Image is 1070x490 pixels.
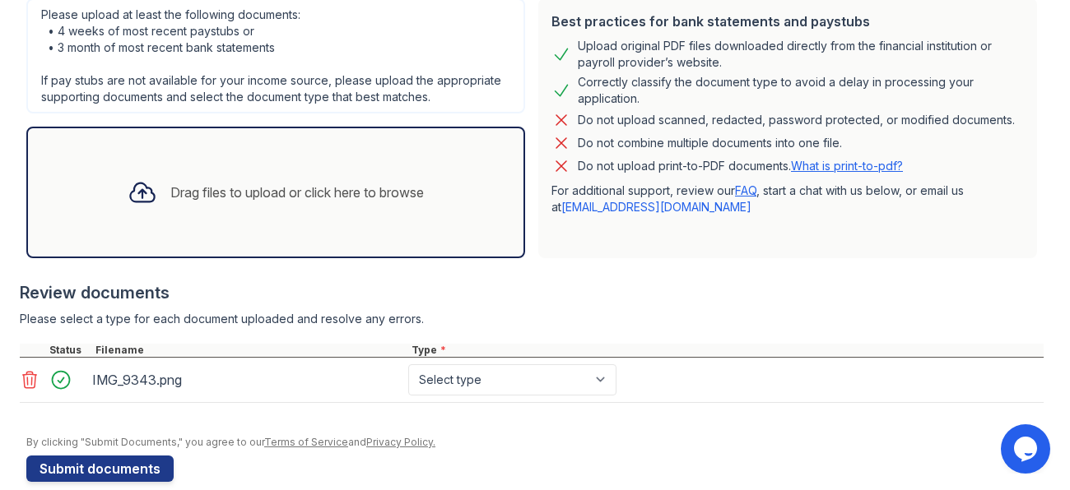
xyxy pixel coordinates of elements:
div: Filename [92,344,408,357]
a: Privacy Policy. [366,436,435,448]
p: For additional support, review our , start a chat with us below, or email us at [551,183,1024,215]
a: Terms of Service [264,436,348,448]
div: Status [46,344,92,357]
div: Review documents [20,281,1044,304]
div: Do not upload scanned, redacted, password protected, or modified documents. [578,110,1015,130]
div: Upload original PDF files downloaded directly from the financial institution or payroll provider’... [578,38,1024,71]
div: Drag files to upload or click here to browse [170,183,424,202]
div: IMG_9343.png [92,367,402,393]
p: Do not upload print-to-PDF documents. [578,158,903,174]
iframe: chat widget [1001,424,1054,474]
div: Do not combine multiple documents into one file. [578,133,842,153]
div: Correctly classify the document type to avoid a delay in processing your application. [578,74,1024,107]
a: What is print-to-pdf? [791,159,903,173]
div: Type [408,344,1044,357]
div: Please select a type for each document uploaded and resolve any errors. [20,311,1044,327]
div: By clicking "Submit Documents," you agree to our and [26,436,1044,449]
a: FAQ [735,183,756,197]
a: [EMAIL_ADDRESS][DOMAIN_NAME] [561,200,751,214]
button: Submit documents [26,455,174,482]
div: Best practices for bank statements and paystubs [551,12,1024,31]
